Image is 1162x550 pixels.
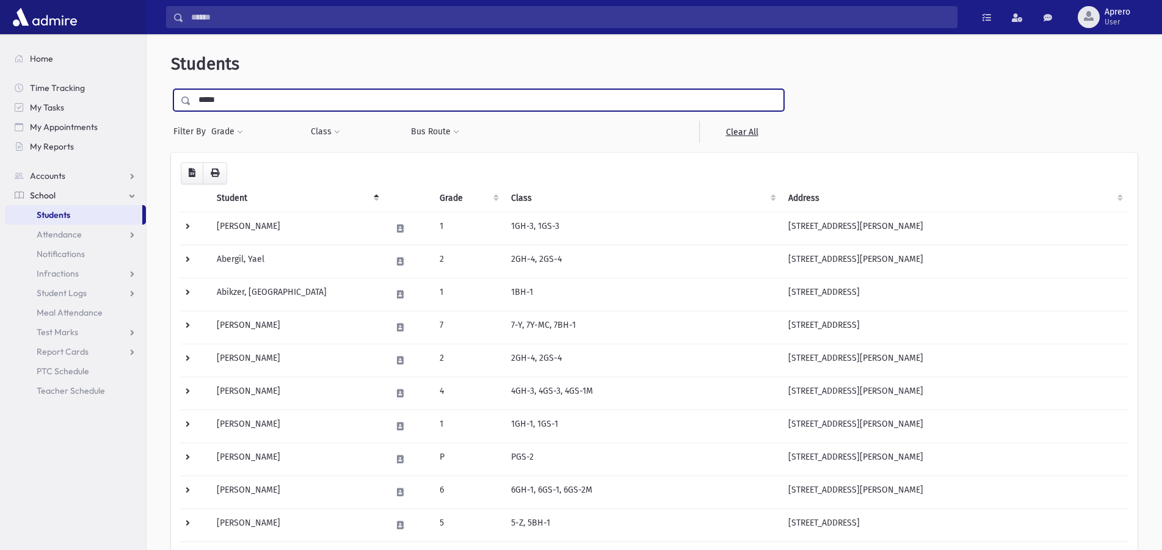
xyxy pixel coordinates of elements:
[30,190,56,201] span: School
[209,245,384,278] td: Abergil, Yael
[5,205,142,225] a: Students
[432,344,504,377] td: 2
[5,303,146,322] a: Meal Attendance
[30,53,53,64] span: Home
[410,121,460,143] button: Bus Route
[5,186,146,205] a: School
[209,410,384,443] td: [PERSON_NAME]
[432,278,504,311] td: 1
[432,508,504,541] td: 5
[5,49,146,68] a: Home
[504,245,780,278] td: 2GH-4, 2GS-4
[37,288,87,299] span: Student Logs
[781,245,1128,278] td: [STREET_ADDRESS][PERSON_NAME]
[504,377,780,410] td: 4GH-3, 4GS-3, 4GS-1M
[781,508,1128,541] td: [STREET_ADDRESS]
[504,476,780,508] td: 6GH-1, 6GS-1, 6GS-2M
[209,184,384,212] th: Student: activate to sort column descending
[432,476,504,508] td: 6
[5,342,146,361] a: Report Cards
[699,121,784,143] a: Clear All
[432,311,504,344] td: 7
[37,327,78,338] span: Test Marks
[781,476,1128,508] td: [STREET_ADDRESS][PERSON_NAME]
[5,117,146,137] a: My Appointments
[781,311,1128,344] td: [STREET_ADDRESS]
[504,278,780,311] td: 1BH-1
[504,212,780,245] td: 1GH-3, 1GS-3
[781,443,1128,476] td: [STREET_ADDRESS][PERSON_NAME]
[209,443,384,476] td: [PERSON_NAME]
[504,344,780,377] td: 2GH-4, 2GS-4
[181,162,203,184] button: CSV
[781,344,1128,377] td: [STREET_ADDRESS][PERSON_NAME]
[1105,17,1130,27] span: User
[5,225,146,244] a: Attendance
[209,212,384,245] td: [PERSON_NAME]
[10,5,80,29] img: AdmirePro
[209,476,384,508] td: [PERSON_NAME]
[5,244,146,264] a: Notifications
[37,248,85,259] span: Notifications
[504,508,780,541] td: 5-Z, 5BH-1
[5,137,146,156] a: My Reports
[5,78,146,98] a: Time Tracking
[37,307,103,318] span: Meal Attendance
[209,278,384,311] td: Abikzer, [GEOGRAPHIC_DATA]
[504,443,780,476] td: PGS-2
[30,121,98,132] span: My Appointments
[504,410,780,443] td: 1GH-1, 1GS-1
[30,170,65,181] span: Accounts
[781,278,1128,311] td: [STREET_ADDRESS]
[209,377,384,410] td: [PERSON_NAME]
[1105,7,1130,17] span: Aprero
[432,410,504,443] td: 1
[209,311,384,344] td: [PERSON_NAME]
[30,82,85,93] span: Time Tracking
[432,443,504,476] td: P
[37,346,89,357] span: Report Cards
[37,268,79,279] span: Infractions
[203,162,227,184] button: Print
[781,377,1128,410] td: [STREET_ADDRESS][PERSON_NAME]
[209,508,384,541] td: [PERSON_NAME]
[5,361,146,381] a: PTC Schedule
[209,344,384,377] td: [PERSON_NAME]
[781,410,1128,443] td: [STREET_ADDRESS][PERSON_NAME]
[432,212,504,245] td: 1
[432,184,504,212] th: Grade: activate to sort column ascending
[432,377,504,410] td: 4
[781,212,1128,245] td: [STREET_ADDRESS][PERSON_NAME]
[37,366,89,377] span: PTC Schedule
[5,98,146,117] a: My Tasks
[5,322,146,342] a: Test Marks
[37,229,82,240] span: Attendance
[432,245,504,278] td: 2
[310,121,341,143] button: Class
[504,311,780,344] td: 7-Y, 7Y-MC, 7BH-1
[37,385,105,396] span: Teacher Schedule
[173,125,211,138] span: Filter By
[504,184,780,212] th: Class: activate to sort column ascending
[781,184,1128,212] th: Address: activate to sort column ascending
[211,121,244,143] button: Grade
[37,209,70,220] span: Students
[30,102,64,113] span: My Tasks
[5,283,146,303] a: Student Logs
[5,264,146,283] a: Infractions
[5,166,146,186] a: Accounts
[171,54,239,74] span: Students
[5,381,146,400] a: Teacher Schedule
[30,141,74,152] span: My Reports
[184,6,957,28] input: Search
